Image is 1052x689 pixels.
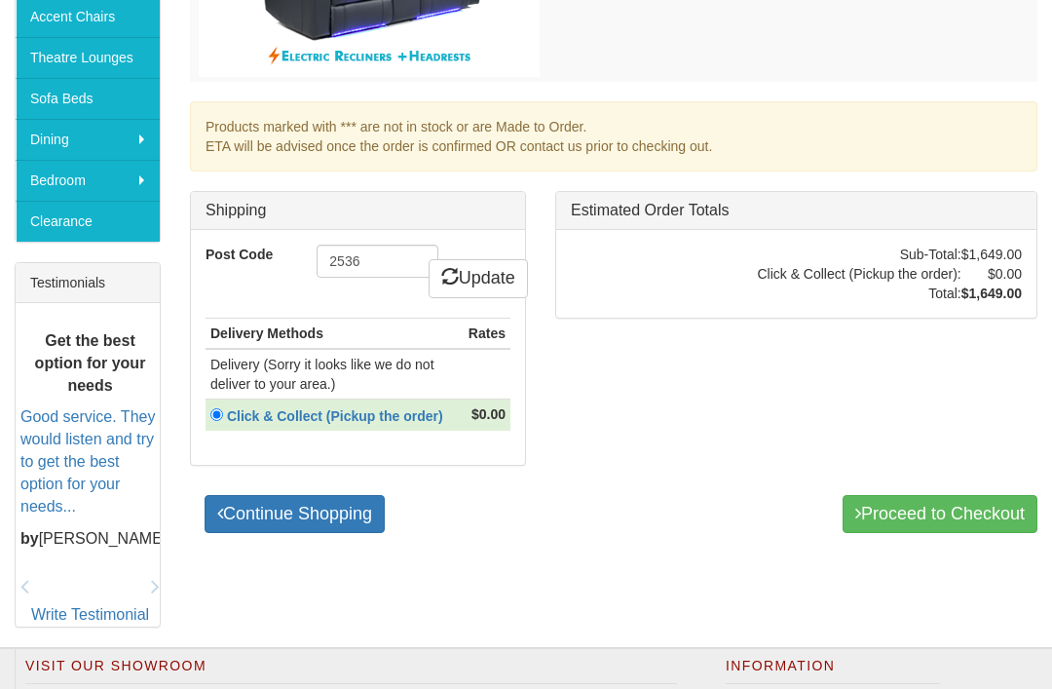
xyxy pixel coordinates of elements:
p: [PERSON_NAME] [20,528,160,551]
h3: Estimated Order Totals [571,202,1022,219]
strong: $1,649.00 [961,286,1022,301]
a: Click & Collect (Pickup the order) [223,408,454,424]
td: Sub-Total: [757,245,960,264]
strong: Rates [469,325,506,341]
strong: $0.00 [471,406,506,422]
div: Products marked with *** are not in stock or are Made to Order. ETA will be advised once the orde... [190,101,1037,172]
td: $0.00 [961,264,1022,284]
h2: Visit Our Showroom [25,659,677,684]
a: Dining [16,119,160,160]
label: Post Code [191,245,302,264]
a: Sofa Beds [16,78,160,119]
strong: Click & Collect (Pickup the order) [227,408,443,424]
b: by [20,530,39,547]
a: Continue Shopping [205,495,385,534]
a: Theatre Lounges [16,37,160,78]
td: Delivery (Sorry it looks like we do not deliver to your area.) [206,349,464,400]
td: $1,649.00 [961,245,1022,264]
a: Proceed to Checkout [843,495,1037,534]
td: Total: [757,284,960,303]
strong: Delivery Methods [210,325,323,341]
a: Update [429,259,528,298]
a: Good service. They would listen and try to get the best option for your needs... [20,409,155,515]
b: Get the best option for your needs [35,332,146,394]
a: Bedroom [16,160,160,201]
td: Click & Collect (Pickup the order): [757,264,960,284]
div: Testimonials [16,263,160,303]
h3: Shipping [206,202,510,219]
a: Clearance [16,201,160,242]
a: Write Testimonial [31,606,149,623]
h2: Information [726,659,940,684]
